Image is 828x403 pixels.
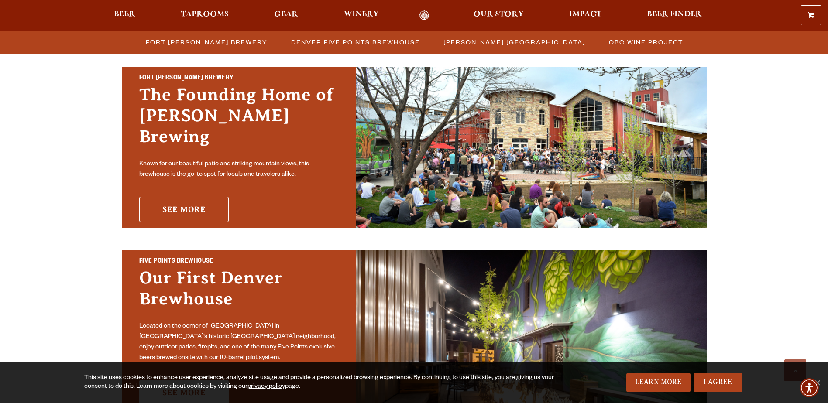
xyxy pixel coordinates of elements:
a: Beer Finder [641,10,708,20]
a: Impact [563,10,607,20]
a: I Agree [694,373,742,392]
span: OBC Wine Project [609,36,683,48]
a: OBC Wine Project [604,36,687,48]
a: privacy policy [247,383,285,390]
h2: Five Points Brewhouse [139,256,338,267]
a: See More [139,197,229,222]
a: Scroll to top [784,359,806,381]
h3: Our First Denver Brewhouse [139,267,338,318]
a: Gear [268,10,304,20]
img: Fort Collins Brewery & Taproom' [356,67,707,228]
h3: The Founding Home of [PERSON_NAME] Brewing [139,84,338,156]
span: Our Story [474,11,524,18]
a: Beer [108,10,141,20]
span: Fort [PERSON_NAME] Brewery [146,36,268,48]
a: Taprooms [175,10,234,20]
span: Beer [114,11,135,18]
span: Denver Five Points Brewhouse [291,36,420,48]
a: Denver Five Points Brewhouse [286,36,424,48]
div: Accessibility Menu [800,378,819,397]
a: Winery [338,10,385,20]
span: Taprooms [181,11,229,18]
a: [PERSON_NAME] [GEOGRAPHIC_DATA] [438,36,590,48]
span: Gear [274,11,298,18]
span: Winery [344,11,379,18]
a: Odell Home [408,10,441,20]
p: Known for our beautiful patio and striking mountain views, this brewhouse is the go-to spot for l... [139,159,338,180]
span: [PERSON_NAME] [GEOGRAPHIC_DATA] [443,36,585,48]
a: Fort [PERSON_NAME] Brewery [141,36,272,48]
span: Beer Finder [647,11,702,18]
h2: Fort [PERSON_NAME] Brewery [139,73,338,84]
a: Our Story [468,10,529,20]
p: Located on the corner of [GEOGRAPHIC_DATA] in [GEOGRAPHIC_DATA]’s historic [GEOGRAPHIC_DATA] neig... [139,321,338,363]
a: Learn More [626,373,691,392]
span: Impact [569,11,601,18]
div: This site uses cookies to enhance user experience, analyze site usage and provide a personalized ... [84,374,555,391]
